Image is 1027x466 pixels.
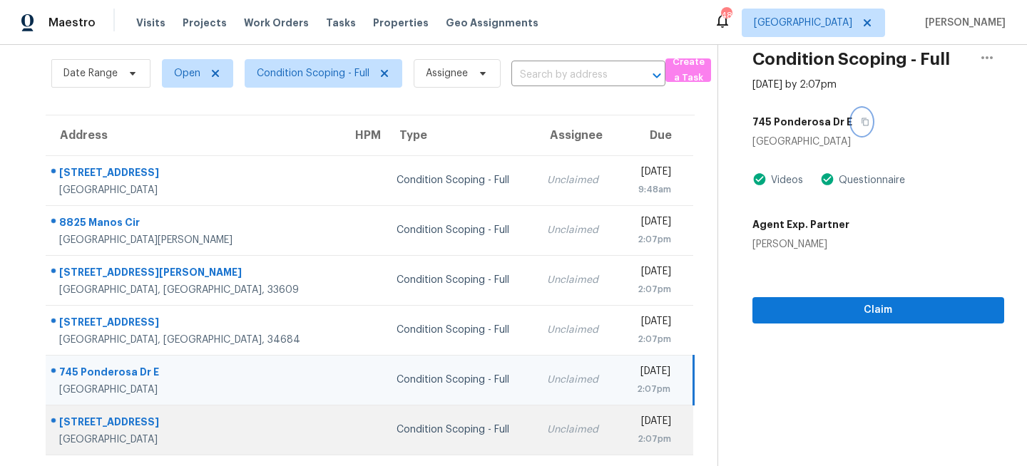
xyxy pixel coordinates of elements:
div: Videos [767,173,803,187]
div: Condition Scoping - Full [397,373,524,387]
span: Maestro [48,16,96,30]
th: Assignee [536,115,618,155]
div: [GEOGRAPHIC_DATA][PERSON_NAME] [59,233,329,247]
div: [GEOGRAPHIC_DATA] [59,433,329,447]
span: Open [174,66,200,81]
div: 48 [721,9,731,23]
span: Assignee [426,66,468,81]
div: [DATE] [629,165,671,182]
th: Type [385,115,536,155]
div: Questionnaire [834,173,905,187]
div: [GEOGRAPHIC_DATA] [59,183,329,197]
span: [GEOGRAPHIC_DATA] [754,16,852,30]
th: HPM [341,115,385,155]
div: Condition Scoping - Full [397,223,524,237]
span: Condition Scoping - Full [257,66,369,81]
div: [GEOGRAPHIC_DATA], [GEOGRAPHIC_DATA], 34684 [59,333,329,347]
div: 2:07pm [629,382,670,396]
div: Unclaimed [547,173,606,187]
div: Unclaimed [547,423,606,437]
div: [DATE] [629,264,671,282]
div: [STREET_ADDRESS] [59,415,329,433]
div: [GEOGRAPHIC_DATA] [752,135,1004,149]
div: 9:48am [629,182,671,197]
div: Condition Scoping - Full [397,323,524,337]
span: Projects [183,16,227,30]
div: Unclaimed [547,323,606,337]
div: Condition Scoping - Full [397,173,524,187]
th: Address [46,115,341,155]
button: Copy Address [852,109,872,135]
span: Tasks [326,18,356,28]
img: Artifact Present Icon [820,172,834,187]
div: [GEOGRAPHIC_DATA] [59,383,329,397]
div: Condition Scoping - Full [397,423,524,437]
div: Condition Scoping - Full [397,273,524,287]
div: 2:07pm [629,432,671,446]
div: 2:07pm [629,232,671,247]
div: Unclaimed [547,373,606,387]
button: Create a Task [665,58,711,82]
div: [DATE] [629,314,671,332]
img: Artifact Present Icon [752,172,767,187]
button: Open [647,66,667,86]
span: Properties [373,16,429,30]
span: Date Range [63,66,118,81]
span: Work Orders [244,16,309,30]
div: [DATE] by 2:07pm [752,78,837,92]
div: [DATE] [629,214,671,232]
div: [GEOGRAPHIC_DATA], [GEOGRAPHIC_DATA], 33609 [59,283,329,297]
div: 2:07pm [629,282,671,296]
div: 745 Ponderosa Dr E [59,365,329,383]
div: Unclaimed [547,223,606,237]
span: Claim [764,301,993,319]
div: [STREET_ADDRESS][PERSON_NAME] [59,265,329,283]
div: [DATE] [629,364,670,382]
div: [DATE] [629,414,671,432]
h2: Condition Scoping - Full [752,52,950,66]
div: [STREET_ADDRESS] [59,315,329,333]
span: Geo Assignments [446,16,538,30]
input: Search by address [511,64,625,86]
h5: Agent Exp. Partner [752,217,849,232]
th: Due [618,115,693,155]
span: Create a Task [673,54,704,87]
div: 8825 Manos Cir [59,215,329,233]
h5: 745 Ponderosa Dr E [752,115,852,129]
button: Claim [752,297,1004,323]
div: [PERSON_NAME] [752,237,849,252]
div: [STREET_ADDRESS] [59,165,329,183]
span: Visits [136,16,165,30]
div: 2:07pm [629,332,671,346]
span: [PERSON_NAME] [919,16,1006,30]
div: Unclaimed [547,273,606,287]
